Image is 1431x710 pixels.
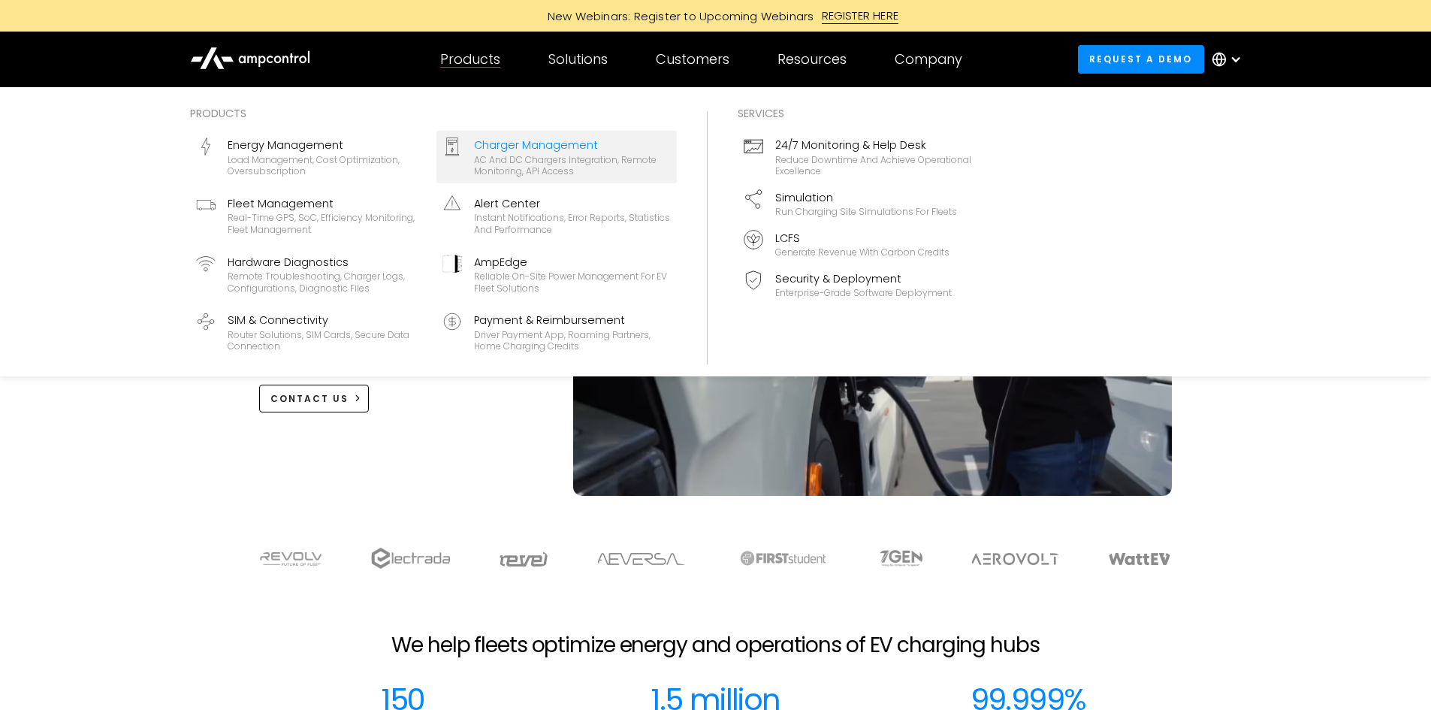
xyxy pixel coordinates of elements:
a: Payment & ReimbursementDriver Payment App, Roaming Partners, Home Charging Credits [436,306,677,358]
img: WattEV logo [1108,553,1171,565]
div: Router Solutions, SIM Cards, Secure Data Connection [228,329,424,352]
a: LCFSGenerate revenue with carbon credits [738,224,978,264]
div: Services [738,105,978,122]
a: Hardware DiagnosticsRemote troubleshooting, charger logs, configurations, diagnostic files [190,248,430,301]
a: Security & DeploymentEnterprise-grade software deployment [738,264,978,305]
a: Request a demo [1078,45,1204,73]
div: Company [895,51,962,68]
a: Energy ManagementLoad management, cost optimization, oversubscription [190,131,430,183]
a: 24/7 Monitoring & Help DeskReduce downtime and achieve operational excellence [738,131,978,183]
div: Instant notifications, error reports, statistics and performance [474,212,671,235]
div: Real-time GPS, SoC, efficiency monitoring, fleet management [228,212,424,235]
a: New Webinars: Register to Upcoming WebinarsREGISTER HERE [378,8,1054,24]
div: Run charging site simulations for fleets [775,206,957,218]
a: Alert CenterInstant notifications, error reports, statistics and performance [436,189,677,242]
div: AmpEdge [474,254,671,270]
div: New Webinars: Register to Upcoming Webinars [533,8,822,24]
div: Reliable On-site Power Management for EV Fleet Solutions [474,270,671,294]
div: Solutions [548,51,608,68]
div: Alert Center [474,195,671,212]
div: LCFS [775,230,949,246]
img: electrada logo [371,548,450,569]
div: Customers [656,51,729,68]
div: Products [440,51,500,68]
div: REGISTER HERE [822,8,899,24]
div: Resources [777,51,847,68]
div: Driver Payment App, Roaming Partners, Home Charging Credits [474,329,671,352]
div: Reduce downtime and achieve operational excellence [775,154,972,177]
div: Charger Management [474,137,671,153]
div: Security & Deployment [775,270,952,287]
img: Aerovolt Logo [971,553,1060,565]
div: Products [190,105,677,122]
div: Hardware Diagnostics [228,254,424,270]
a: CONTACT US [259,385,370,412]
a: SIM & ConnectivityRouter Solutions, SIM Cards, Secure Data Connection [190,306,430,358]
h2: We help fleets optimize energy and operations of EV charging hubs [391,633,1039,658]
div: Payment & Reimbursement [474,312,671,328]
div: Energy Management [228,137,424,153]
div: Remote troubleshooting, charger logs, configurations, diagnostic files [228,270,424,294]
a: Charger ManagementAC and DC chargers integration, remote monitoring, API access [436,131,677,183]
a: AmpEdgeReliable On-site Power Management for EV Fleet Solutions [436,248,677,301]
div: Load management, cost optimization, oversubscription [228,154,424,177]
div: SIM & Connectivity [228,312,424,328]
div: Generate revenue with carbon credits [775,246,949,258]
div: Fleet Management [228,195,424,212]
a: Fleet ManagementReal-time GPS, SoC, efficiency monitoring, fleet management [190,189,430,242]
div: Simulation [775,189,957,206]
a: SimulationRun charging site simulations for fleets [738,183,978,224]
div: AC and DC chargers integration, remote monitoring, API access [474,154,671,177]
div: CONTACT US [270,392,349,406]
div: 24/7 Monitoring & Help Desk [775,137,972,153]
div: Enterprise-grade software deployment [775,287,952,299]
